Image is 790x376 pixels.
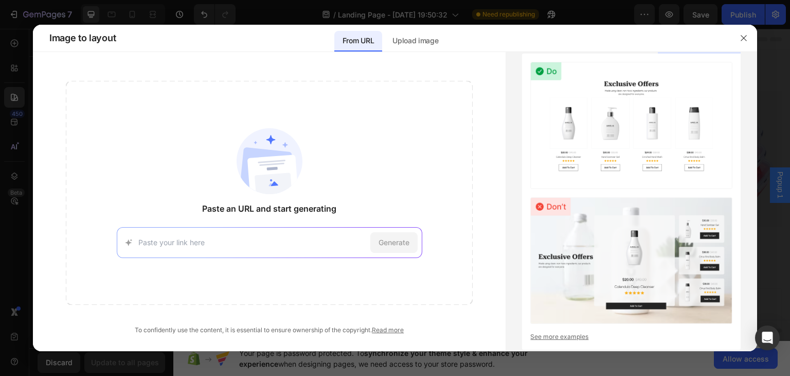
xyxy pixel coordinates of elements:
[602,143,612,169] span: Popup 1
[530,332,732,341] a: See more examples
[202,202,336,215] span: Paste an URL and start generating
[66,326,473,335] div: To confidently use the content, it is essential to ensure ownership of the copyright.
[138,237,366,248] input: Paste your link here
[379,237,409,248] span: Generate
[392,35,438,47] p: Upload image
[154,79,463,234] div: Dialog content
[343,35,374,47] p: From URL
[288,107,342,115] div: Drop element here
[755,326,780,350] div: Open Intercom Messenger
[372,326,404,334] a: Read more
[154,79,463,234] div: Dialog body
[49,32,116,44] span: Image to layout
[300,239,317,255] dialog: Popup 1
